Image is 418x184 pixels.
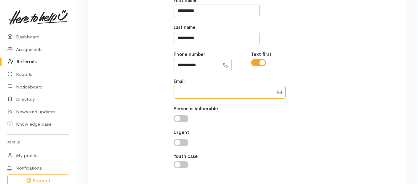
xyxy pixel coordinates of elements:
[174,78,185,85] label: Email
[174,51,205,58] label: Phone number
[174,105,218,112] label: Person is Vulnerable
[251,51,271,58] label: Text first
[7,138,69,147] h6: Profile
[174,153,198,160] label: Youth case
[174,24,195,31] label: Last name
[174,129,189,136] label: Urgent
